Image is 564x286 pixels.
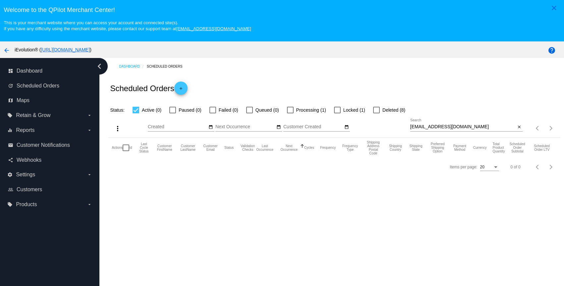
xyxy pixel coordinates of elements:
a: people_outline Customers [8,184,92,195]
i: settings [7,172,13,177]
span: Dashboard [17,68,42,74]
button: Previous page [531,160,544,174]
a: Scheduled Orders [147,61,188,72]
button: Change sorting for PaymentMethod.Type [452,144,467,151]
button: Change sorting for LastOccurrenceUtc [256,144,274,151]
a: dashboard Dashboard [8,66,92,76]
h2: Scheduled Orders [110,82,187,95]
mat-icon: help [548,46,556,54]
mat-icon: more_vert [114,125,122,133]
i: arrow_drop_down [87,202,92,207]
i: chevron_left [94,61,105,72]
button: Change sorting for FrequencyType [342,144,359,151]
span: Processing (1) [296,106,326,114]
i: dashboard [8,68,13,74]
button: Next page [544,160,558,174]
span: Paused (0) [179,106,201,114]
mat-header-cell: Validation Checks [240,138,256,158]
div: Items per page: [450,165,477,169]
h3: Welcome to the QPilot Merchant Center! [4,6,560,14]
mat-icon: date_range [344,125,349,130]
span: Queued (0) [255,106,279,114]
button: Change sorting for Id [129,146,132,150]
button: Change sorting for ShippingCountry [388,144,403,151]
button: Next page [544,122,558,135]
div: 0 of 0 [511,165,521,169]
button: Clear [516,124,523,131]
span: Status: [110,107,125,113]
mat-icon: close [550,4,558,12]
i: update [8,83,13,88]
button: Change sorting for Cycles [304,146,314,150]
button: Change sorting for CustomerEmail [203,144,218,151]
button: Change sorting for ShippingPostcode [365,141,382,155]
i: share [8,157,13,163]
i: local_offer [7,113,13,118]
button: Previous page [531,122,544,135]
mat-icon: add [177,86,185,94]
a: map Maps [8,95,92,106]
small: This is your merchant website where you can access your account and connected site(s). If you hav... [4,20,251,31]
span: Customer Notifications [17,142,70,148]
span: Reports [16,127,34,133]
i: people_outline [8,187,13,192]
a: Dashboard [119,61,147,72]
mat-select: Items per page: [480,165,499,170]
span: Webhooks [17,157,41,163]
i: arrow_drop_down [87,172,92,177]
span: Locked (1) [343,106,365,114]
a: share Webhooks [8,155,92,165]
span: Scheduled Orders [17,83,59,89]
span: Customers [17,187,42,193]
button: Change sorting for NextOccurrenceUtc [280,144,298,151]
button: Change sorting for LifetimeValue [533,144,551,151]
span: Maps [17,97,29,103]
span: Deleted (8) [382,106,405,114]
input: Created [148,124,207,130]
span: iEvolution® ( ) [15,47,91,52]
button: Change sorting for Status [224,146,234,150]
button: Change sorting for ShippingState [409,144,423,151]
mat-header-cell: Actions [112,138,123,158]
a: email Customer Notifications [8,140,92,150]
span: Failed (0) [219,106,238,114]
span: 20 [480,165,484,169]
a: [EMAIL_ADDRESS][DOMAIN_NAME] [176,26,251,31]
a: update Scheduled Orders [8,81,92,91]
span: Active (0) [142,106,161,114]
button: Change sorting for CustomerLastName [179,144,197,151]
input: Next Occurrence [215,124,275,130]
mat-icon: date_range [208,125,213,130]
i: arrow_drop_down [87,113,92,118]
button: Change sorting for PreferredShippingOption [429,142,446,153]
button: Change sorting for CurrencyIso [473,146,487,150]
input: Customer Created [283,124,343,130]
span: Retain & Grow [16,112,50,118]
i: email [8,143,13,148]
mat-header-cell: Total Product Quantity [492,138,508,158]
input: Search [410,124,516,130]
span: Products [16,201,37,207]
mat-icon: date_range [276,125,281,130]
button: Change sorting for Frequency [320,146,336,150]
i: map [8,98,13,103]
mat-icon: arrow_back [3,46,11,54]
i: equalizer [7,128,13,133]
a: [URL][DOMAIN_NAME] [41,47,90,52]
i: local_offer [7,202,13,207]
i: arrow_drop_down [87,128,92,133]
button: Change sorting for Subtotal [508,142,527,153]
mat-icon: close [517,125,522,130]
span: Settings [16,172,35,178]
button: Change sorting for CustomerFirstName [156,144,173,151]
button: Change sorting for LastProcessingCycleId [138,142,150,153]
